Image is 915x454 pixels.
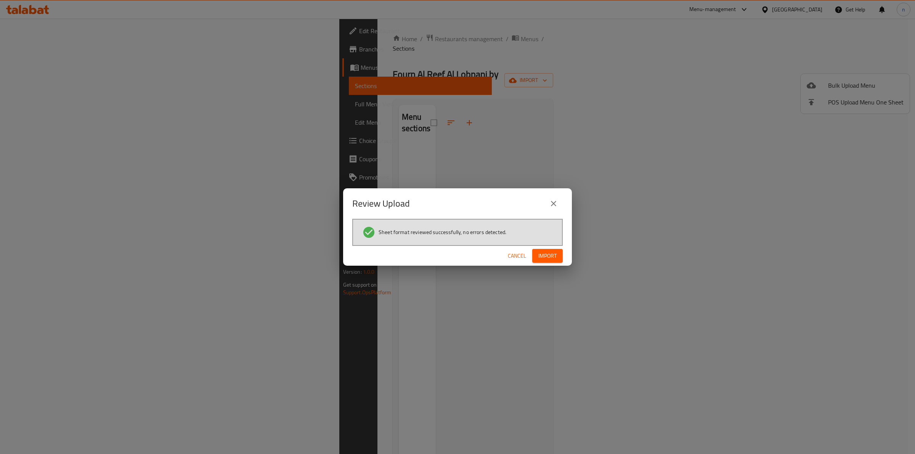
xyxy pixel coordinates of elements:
button: close [544,194,563,213]
span: Sheet format reviewed successfully, no errors detected. [379,228,506,236]
span: Cancel [508,251,526,261]
button: Import [532,249,563,263]
h2: Review Upload [352,197,410,210]
button: Cancel [505,249,529,263]
span: Import [538,251,557,261]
